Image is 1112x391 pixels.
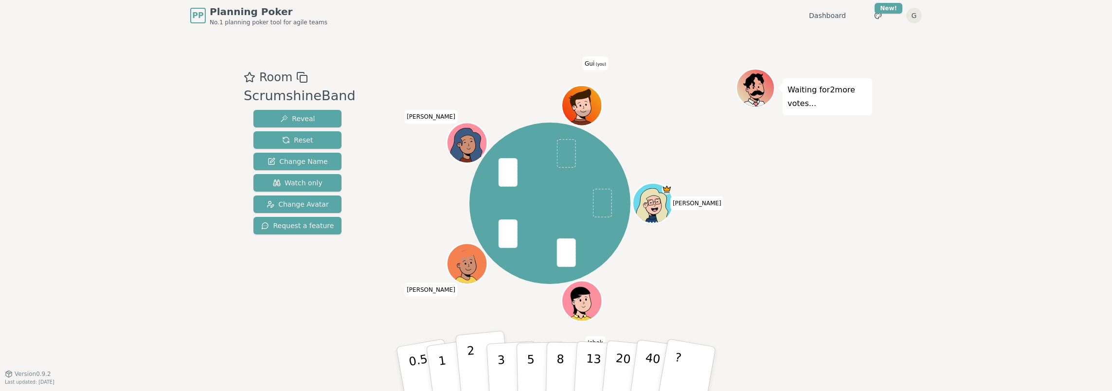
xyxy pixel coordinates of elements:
span: Watch only [273,178,323,188]
span: Request a feature [261,221,334,231]
button: Click to change your avatar [563,87,601,124]
span: Last updated: [DATE] [5,379,54,385]
span: Version 0.9.2 [15,370,51,378]
div: New! [875,3,902,14]
span: Reset [282,135,313,145]
button: Change Name [253,153,341,170]
span: Reveal [280,114,315,124]
span: Planning Poker [210,5,327,18]
span: Change Avatar [267,199,329,209]
button: Reveal [253,110,341,127]
p: Waiting for 2 more votes... [788,83,867,110]
button: New! [869,7,887,24]
span: PP [192,10,203,21]
span: Room [259,69,292,86]
span: Click to change your name [670,196,724,210]
button: G [906,8,922,23]
span: Click to change your name [404,110,458,124]
a: PPPlanning PokerNo.1 planning poker tool for agile teams [190,5,327,26]
button: Add as favourite [244,69,255,86]
button: Version0.9.2 [5,370,51,378]
span: Change Name [268,157,327,166]
button: Change Avatar [253,195,341,213]
button: Reset [253,131,341,149]
button: Request a feature [253,217,341,234]
span: Click to change your name [404,283,458,296]
span: Click to change your name [585,336,606,350]
span: Susset SM is the host [662,184,672,195]
button: Watch only [253,174,341,192]
div: ScrumshineBand [244,86,356,106]
span: No.1 planning poker tool for agile teams [210,18,327,26]
span: (you) [594,62,606,66]
a: Dashboard [809,11,846,20]
span: Click to change your name [582,56,609,70]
